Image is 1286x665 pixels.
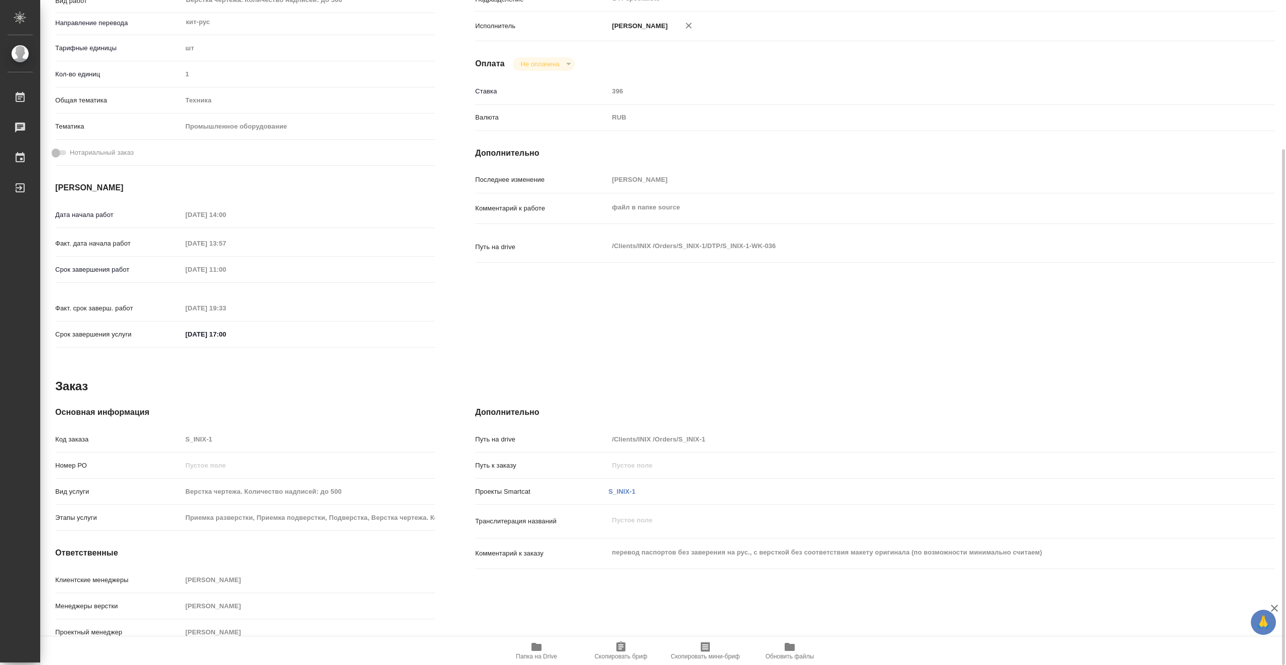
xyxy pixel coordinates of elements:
input: Пустое поле [182,573,435,587]
p: Комментарий к заказу [475,548,608,559]
button: Обновить файлы [747,637,832,665]
p: Проектный менеджер [55,627,182,637]
p: Путь к заказу [475,461,608,471]
div: Не оплачена [513,57,575,71]
p: Факт. срок заверш. работ [55,303,182,313]
input: Пустое поле [182,432,435,447]
p: Дата начала работ [55,210,182,220]
p: Путь на drive [475,242,608,252]
button: Скопировать мини-бриф [663,637,747,665]
p: Исполнитель [475,21,608,31]
h4: Ответственные [55,547,435,559]
p: Клиентские менеджеры [55,575,182,585]
p: Общая тематика [55,95,182,105]
p: Кол-во единиц [55,69,182,79]
input: Пустое поле [608,84,1208,98]
p: Направление перевода [55,18,182,28]
input: Пустое поле [182,236,270,251]
button: Удалить исполнителя [678,15,700,37]
p: Транслитерация названий [475,516,608,526]
p: Тарифные единицы [55,43,182,53]
div: RUB [608,109,1208,126]
input: Пустое поле [182,301,270,315]
h4: Основная информация [55,406,435,418]
h4: Оплата [475,58,505,70]
input: Пустое поле [182,67,435,81]
span: Скопировать мини-бриф [671,653,739,660]
span: 🙏 [1255,612,1272,633]
span: Папка на Drive [516,653,557,660]
p: Вид услуги [55,487,182,497]
p: Срок завершения услуги [55,329,182,340]
p: Валюта [475,113,608,123]
p: Срок завершения работ [55,265,182,275]
p: Этапы услуги [55,513,182,523]
input: Пустое поле [182,207,270,222]
div: Промышленное оборудование [182,118,435,135]
a: S_INIX-1 [608,488,635,495]
button: Скопировать бриф [579,637,663,665]
span: Скопировать бриф [594,653,647,660]
p: [PERSON_NAME] [608,21,668,31]
p: Код заказа [55,434,182,445]
p: Факт. дата начала работ [55,239,182,249]
p: Номер РО [55,461,182,471]
p: Проекты Smartcat [475,487,608,497]
input: ✎ Введи что-нибудь [182,327,270,342]
p: Менеджеры верстки [55,601,182,611]
textarea: перевод паспортов без заверения на рус., с версткой без соответствия макету оригинала (по возможн... [608,544,1208,561]
h4: Дополнительно [475,147,1275,159]
h4: [PERSON_NAME] [55,182,435,194]
input: Пустое поле [182,484,435,499]
input: Пустое поле [182,262,270,277]
h4: Дополнительно [475,406,1275,418]
span: Нотариальный заказ [70,148,134,158]
p: Комментарий к работе [475,203,608,213]
input: Пустое поле [182,625,435,639]
input: Пустое поле [182,510,435,525]
button: Папка на Drive [494,637,579,665]
input: Пустое поле [182,458,435,473]
button: Не оплачена [518,60,563,68]
input: Пустое поле [608,458,1208,473]
p: Последнее изменение [475,175,608,185]
p: Путь на drive [475,434,608,445]
div: Техника [182,92,435,109]
textarea: файл в папке source [608,199,1208,216]
p: Тематика [55,122,182,132]
button: 🙏 [1251,610,1276,635]
textarea: /Clients/INIX /Orders/S_INIX-1/DTP/S_INIX-1-WK-036 [608,238,1208,255]
span: Обновить файлы [766,653,814,660]
input: Пустое поле [608,432,1208,447]
input: Пустое поле [182,599,435,613]
div: шт [182,40,435,57]
h2: Заказ [55,378,88,394]
input: Пустое поле [608,172,1208,187]
p: Ставка [475,86,608,96]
